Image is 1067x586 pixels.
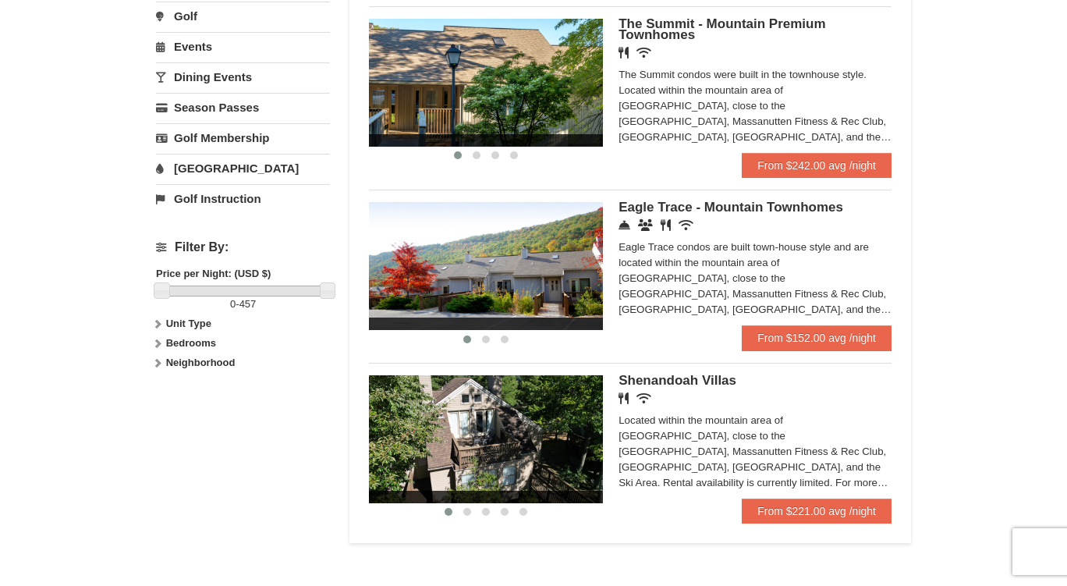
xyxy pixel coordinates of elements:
[619,413,892,491] div: Located within the mountain area of [GEOGRAPHIC_DATA], close to the [GEOGRAPHIC_DATA], Massanutte...
[742,325,892,350] a: From $152.00 avg /night
[156,297,330,312] label: -
[156,123,330,152] a: Golf Membership
[156,62,330,91] a: Dining Events
[156,32,330,61] a: Events
[619,67,892,145] div: The Summit condos were built in the townhouse style. Located within the mountain area of [GEOGRAP...
[619,392,629,404] i: Restaurant
[619,373,736,388] span: Shenandoah Villas
[239,298,257,310] span: 457
[619,16,825,42] span: The Summit - Mountain Premium Townhomes
[636,392,651,404] i: Wireless Internet (free)
[638,219,653,231] i: Conference Facilities
[636,47,651,59] i: Wireless Internet (free)
[156,268,271,279] strong: Price per Night: (USD $)
[156,184,330,213] a: Golf Instruction
[156,2,330,30] a: Golf
[619,47,629,59] i: Restaurant
[156,154,330,183] a: [GEOGRAPHIC_DATA]
[156,240,330,254] h4: Filter By:
[742,153,892,178] a: From $242.00 avg /night
[166,357,236,368] strong: Neighborhood
[156,93,330,122] a: Season Passes
[230,298,236,310] span: 0
[619,219,630,231] i: Concierge Desk
[166,337,216,349] strong: Bedrooms
[166,318,211,329] strong: Unit Type
[619,240,892,318] div: Eagle Trace condos are built town-house style and are located within the mountain area of [GEOGRA...
[679,219,693,231] i: Wireless Internet (free)
[742,499,892,524] a: From $221.00 avg /night
[661,219,671,231] i: Restaurant
[619,200,843,215] span: Eagle Trace - Mountain Townhomes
